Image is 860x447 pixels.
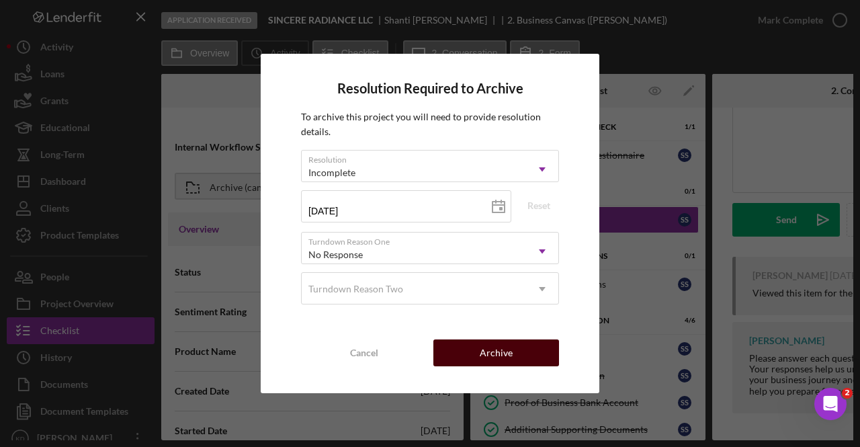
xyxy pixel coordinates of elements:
div: No Response [308,249,363,260]
button: Cancel [301,339,427,366]
div: Incomplete [308,167,355,178]
div: Reset [527,196,550,216]
p: To archive this project you will need to provide resolution details. [301,110,559,140]
div: Turndown Reason Two [308,284,403,294]
iframe: Intercom live chat [814,388,847,420]
button: Archive [433,339,559,366]
span: 2 [842,388,853,399]
div: Cancel [350,339,378,366]
div: Archive [480,339,513,366]
button: Reset [519,196,559,216]
h4: Resolution Required to Archive [301,81,559,96]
